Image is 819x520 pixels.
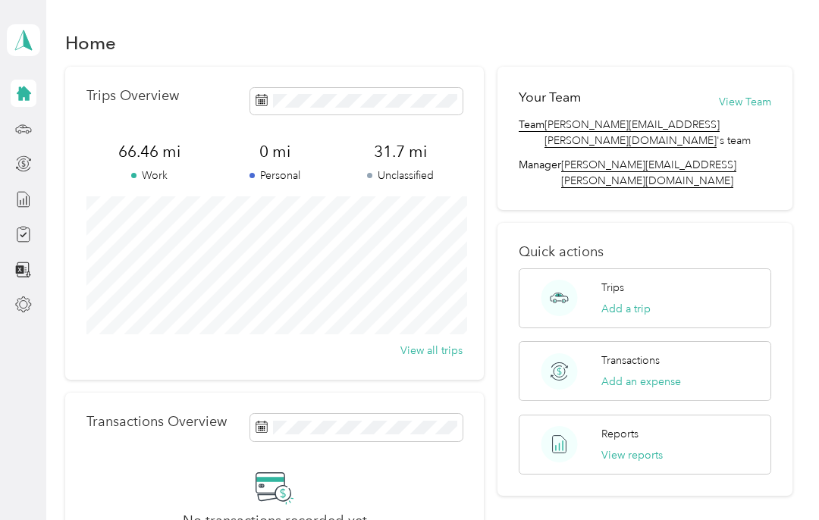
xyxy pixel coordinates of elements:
[519,88,581,107] h2: Your Team
[337,168,463,183] p: Unclassified
[601,374,681,390] button: Add an expense
[519,157,561,189] span: Manager
[86,88,179,104] p: Trips Overview
[337,141,463,162] span: 31.7 mi
[601,301,651,317] button: Add a trip
[86,141,212,162] span: 66.46 mi
[601,447,663,463] button: View reports
[719,94,771,110] button: View Team
[544,117,772,149] span: 's team
[601,280,624,296] p: Trips
[86,414,227,430] p: Transactions Overview
[519,244,772,260] p: Quick actions
[601,426,639,442] p: Reports
[212,141,337,162] span: 0 mi
[601,352,660,368] p: Transactions
[734,435,819,520] iframe: Everlance-gr Chat Button Frame
[212,168,337,183] p: Personal
[86,168,212,183] p: Work
[65,35,116,51] h1: Home
[400,343,463,359] button: View all trips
